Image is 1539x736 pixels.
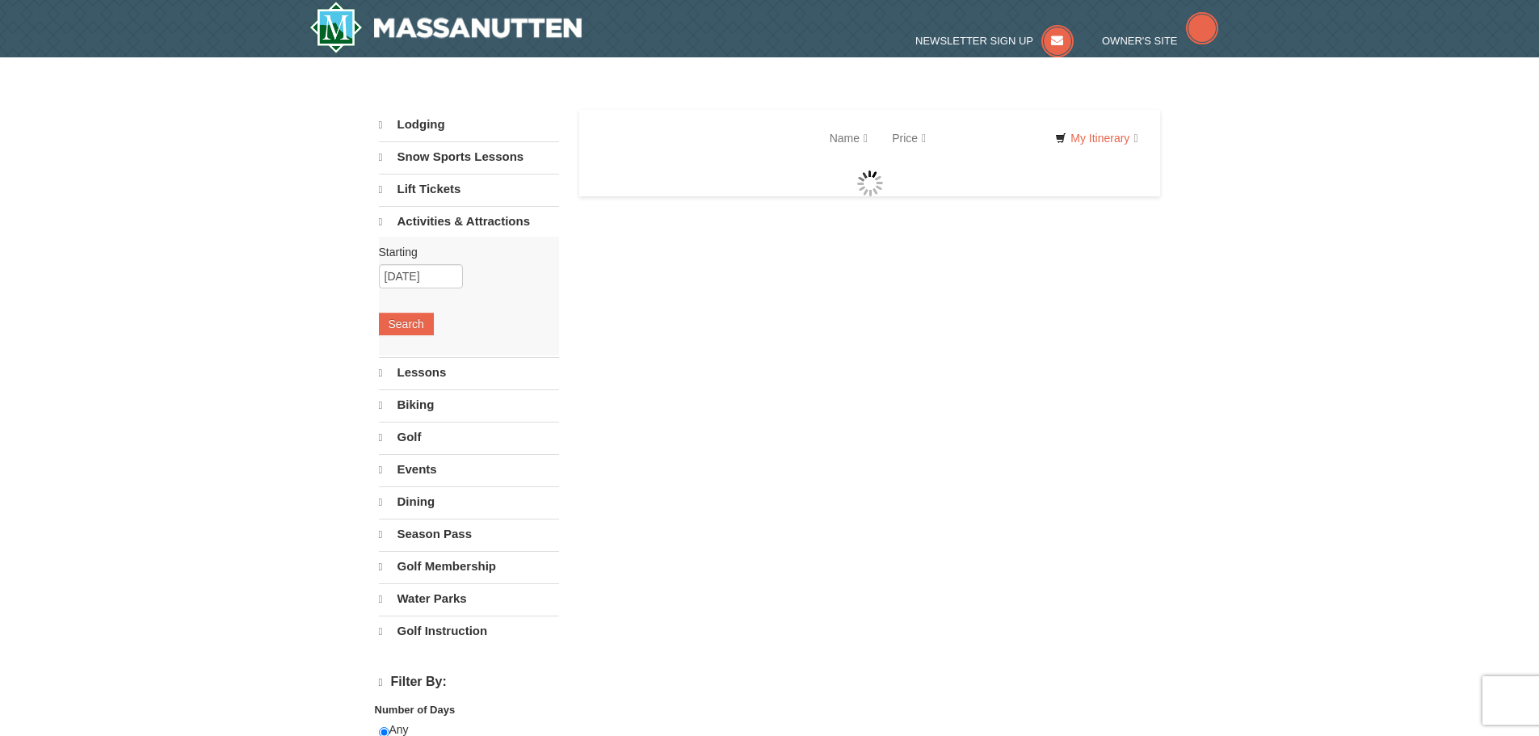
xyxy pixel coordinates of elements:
[309,2,582,53] img: Massanutten Resort Logo
[379,389,559,420] a: Biking
[379,616,559,646] a: Golf Instruction
[379,551,559,582] a: Golf Membership
[309,2,582,53] a: Massanutten Resort
[915,35,1033,47] span: Newsletter Sign Up
[379,519,559,549] a: Season Pass
[1102,35,1218,47] a: Owner's Site
[379,244,547,260] label: Starting
[880,122,938,154] a: Price
[379,454,559,485] a: Events
[379,357,559,388] a: Lessons
[379,422,559,452] a: Golf
[818,122,880,154] a: Name
[915,35,1074,47] a: Newsletter Sign Up
[379,174,559,204] a: Lift Tickets
[1045,126,1148,150] a: My Itinerary
[1102,35,1178,47] span: Owner's Site
[857,170,883,196] img: wait gif
[379,583,559,614] a: Water Parks
[375,704,456,716] strong: Number of Days
[379,110,559,140] a: Lodging
[379,313,434,335] button: Search
[379,141,559,172] a: Snow Sports Lessons
[379,206,559,237] a: Activities & Attractions
[379,675,559,690] h4: Filter By:
[379,486,559,517] a: Dining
